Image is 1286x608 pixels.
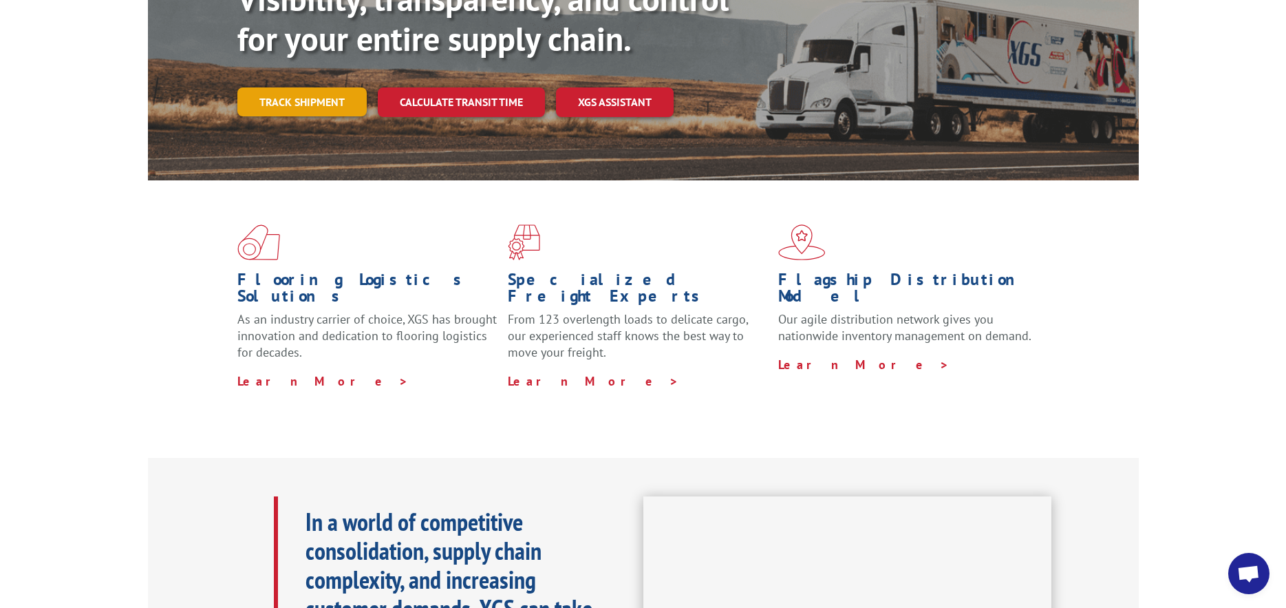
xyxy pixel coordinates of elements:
h1: Specialized Freight Experts [508,271,768,311]
span: Our agile distribution network gives you nationwide inventory management on demand. [778,311,1031,344]
a: Calculate transit time [378,87,545,117]
img: xgs-icon-focused-on-flooring-red [508,224,540,260]
img: xgs-icon-total-supply-chain-intelligence-red [237,224,280,260]
a: Open chat [1228,553,1269,594]
a: Track shipment [237,87,367,116]
img: xgs-icon-flagship-distribution-model-red [778,224,826,260]
span: As an industry carrier of choice, XGS has brought innovation and dedication to flooring logistics... [237,311,497,360]
a: Learn More > [237,373,409,389]
a: Learn More > [778,357,950,373]
a: XGS ASSISTANT [556,87,674,117]
h1: Flooring Logistics Solutions [237,271,497,311]
a: Learn More > [508,373,679,389]
p: From 123 overlength loads to delicate cargo, our experienced staff knows the best way to move you... [508,311,768,373]
h1: Flagship Distribution Model [778,271,1038,311]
